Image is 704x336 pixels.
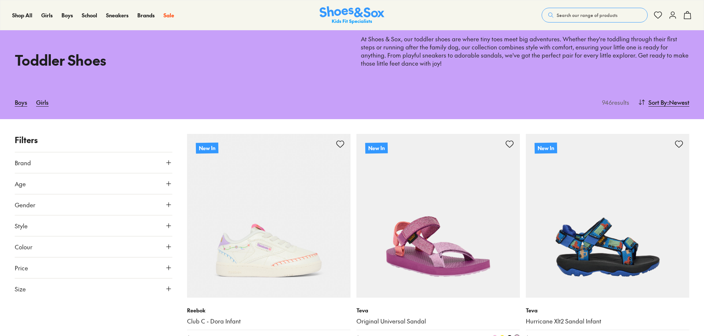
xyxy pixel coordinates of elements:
a: Shop All [12,11,32,19]
a: Club C - Dora Infant [187,317,351,325]
span: Style [15,221,28,230]
a: Shoes & Sox [320,6,384,24]
p: New In [535,142,557,153]
button: Price [15,257,172,278]
a: Boys [15,94,27,110]
h1: Toddler Shoes [15,49,343,70]
button: Style [15,215,172,236]
span: Size [15,284,26,293]
a: Girls [36,94,49,110]
a: Hurricane Xlt2 Sandal Infant [526,317,689,325]
span: Gender [15,200,35,209]
button: Age [15,173,172,194]
span: Age [15,179,26,188]
button: Gender [15,194,172,215]
span: Search our range of products [557,12,617,18]
p: Teva [526,306,689,314]
p: At Shoes & Sox, our toddler shoes are where tiny toes meet big adventures. Whether they're toddli... [361,35,689,67]
a: New In [187,134,351,298]
a: Original Universal Sandal [356,317,520,325]
button: Brand [15,152,172,173]
span: : Newest [667,98,689,107]
p: Reebok [187,306,351,314]
a: New In [356,134,520,298]
p: Filters [15,134,172,146]
span: Brand [15,158,31,167]
img: SNS_Logo_Responsive.svg [320,6,384,24]
p: New In [365,143,388,153]
p: New In [196,143,218,153]
a: School [82,11,97,19]
p: 946 results [599,98,629,107]
a: Sneakers [106,11,129,19]
a: Boys [61,11,73,19]
a: Girls [41,11,53,19]
a: New In [526,134,689,298]
button: Sort By:Newest [638,94,689,110]
span: Price [15,263,28,272]
button: Colour [15,236,172,257]
button: Size [15,278,172,299]
span: Colour [15,242,32,251]
button: Search our range of products [542,8,648,22]
a: Brands [137,11,155,19]
a: Sale [163,11,174,19]
p: Teva [356,306,520,314]
span: Sort By [648,98,667,107]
